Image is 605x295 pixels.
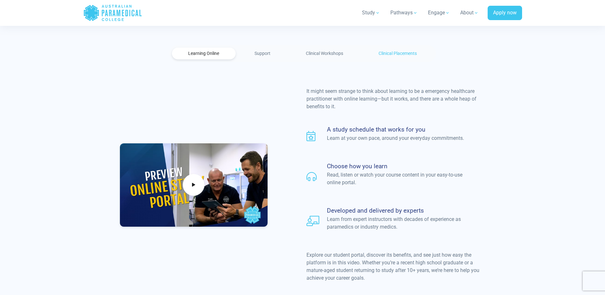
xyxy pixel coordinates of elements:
h4: Developed and delivered by experts [327,207,470,214]
p: It might seem strange to think about learning to be a emergency healthcare practitioner with onli... [306,87,485,110]
a: Pathways [387,4,422,22]
a: About [456,4,483,22]
a: Learning Online [172,48,236,59]
a: Study [358,4,384,22]
a: Support [238,48,287,59]
a: Australian Paramedical College [83,3,142,23]
a: Clinical Placements [362,48,433,59]
h4: Choose how you learn [327,163,470,170]
p: Read, listen or watch your course content in your easy-to-use online portal. [327,171,470,186]
p: Learn from expert instructors with decades of experience as paramedics or industry medics. [327,216,470,231]
a: Apply now [488,6,522,20]
a: Engage [424,4,454,22]
h4: A study schedule that works for you [327,126,470,133]
p: Explore our student portal, discover its benefits, and see just how easy the platform is in this ... [306,251,485,282]
p: Learn at your own pace, around your everyday commitments. [327,134,470,142]
a: Clinical Workshops [290,48,360,59]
